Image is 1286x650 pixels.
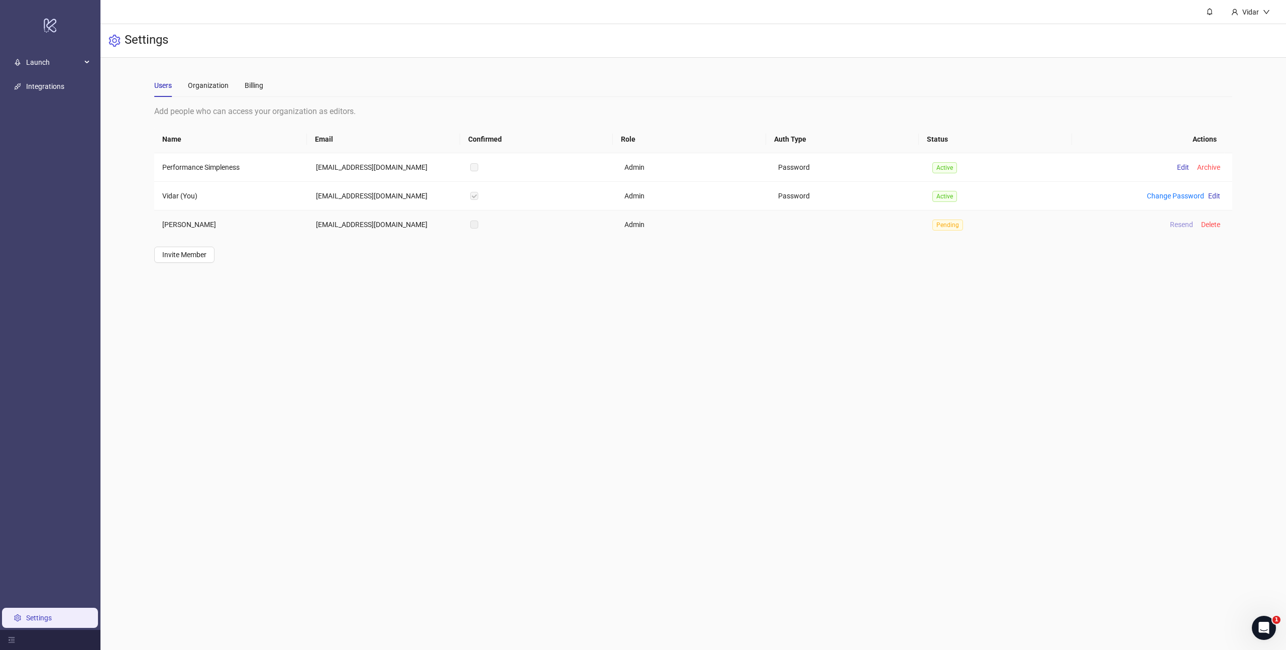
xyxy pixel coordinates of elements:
[1072,126,1225,153] th: Actions
[154,153,308,182] td: Performance Simpleness
[307,126,460,153] th: Email
[308,210,462,239] td: [EMAIL_ADDRESS][DOMAIN_NAME]
[1238,7,1263,18] div: Vidar
[26,52,81,72] span: Launch
[188,80,229,91] div: Organization
[616,153,771,182] td: Admin
[109,35,121,47] span: setting
[26,82,64,90] a: Integrations
[154,80,172,91] div: Users
[308,182,462,210] td: [EMAIL_ADDRESS][DOMAIN_NAME]
[613,126,766,153] th: Role
[1272,616,1280,624] span: 1
[245,80,263,91] div: Billing
[1166,219,1197,231] button: Resend
[1193,161,1224,173] button: Archive
[154,182,308,210] td: Vidar (You)
[1197,219,1224,231] button: Delete
[1201,221,1220,229] span: Delete
[1177,163,1189,171] span: Edit
[162,251,206,259] span: Invite Member
[154,105,1232,118] div: Add people who can access your organization as editors.
[1208,192,1220,200] span: Edit
[154,247,215,263] button: Invite Member
[1204,190,1224,202] button: Edit
[1173,161,1193,173] button: Edit
[616,182,771,210] td: Admin
[766,126,919,153] th: Auth Type
[616,210,771,239] td: Admin
[14,59,21,66] span: rocket
[1252,616,1276,640] iframe: Intercom live chat
[460,126,613,153] th: Confirmed
[8,636,15,643] span: menu-fold
[770,153,924,182] td: Password
[308,153,462,182] td: [EMAIL_ADDRESS][DOMAIN_NAME]
[1197,163,1220,171] span: Archive
[1206,8,1213,15] span: bell
[1263,9,1270,16] span: down
[932,220,963,231] span: Pending
[919,126,1071,153] th: Status
[932,191,957,202] span: Active
[154,126,307,153] th: Name
[154,210,308,239] td: [PERSON_NAME]
[125,32,168,49] h3: Settings
[1231,9,1238,16] span: user
[26,614,52,622] a: Settings
[932,162,957,173] span: Active
[770,182,924,210] td: Password
[1170,221,1193,229] span: Resend
[1147,192,1204,200] a: Change Password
